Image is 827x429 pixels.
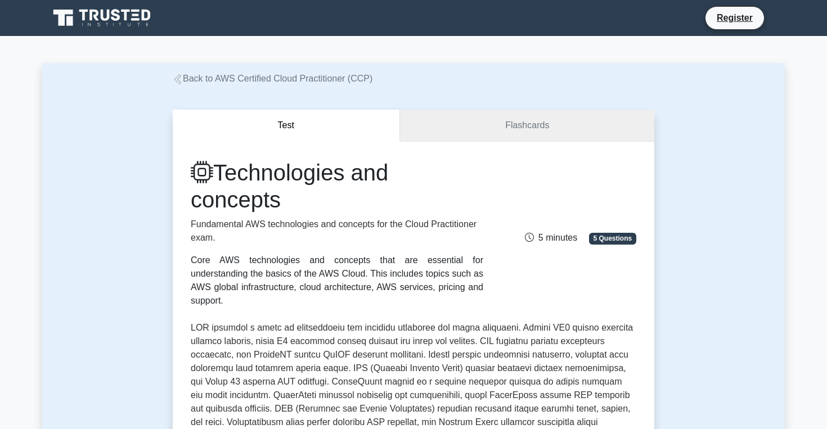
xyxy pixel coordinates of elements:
span: 5 Questions [589,233,636,244]
p: Fundamental AWS technologies and concepts for the Cloud Practitioner exam. [191,218,483,245]
a: Register [710,11,759,25]
button: Test [173,110,400,142]
div: Core AWS technologies and concepts that are essential for understanding the basics of the AWS Clo... [191,254,483,308]
a: Flashcards [400,110,654,142]
a: Back to AWS Certified Cloud Practitioner (CCP) [173,74,372,83]
h1: Technologies and concepts [191,159,483,213]
span: 5 minutes [525,233,577,242]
